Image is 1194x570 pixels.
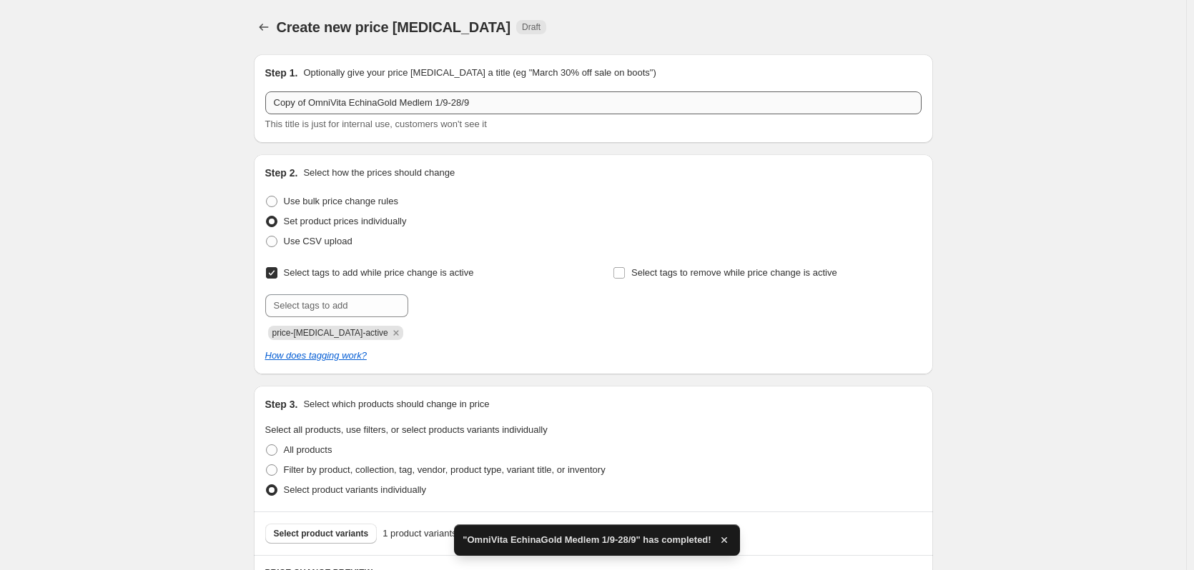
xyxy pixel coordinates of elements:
a: How does tagging work? [265,350,367,361]
span: Draft [522,21,541,33]
h2: Step 2. [265,166,298,180]
span: "OmniVita EchinaGold Medlem 1/9-28/9" has completed! [463,533,711,547]
button: Remove price-change-job-active [390,326,403,339]
span: Select product variants individually [284,484,426,495]
input: 30% off holiday sale [265,91,922,114]
input: Select tags to add [265,294,408,317]
span: Select all products, use filters, or select products variants individually [265,424,548,435]
span: Select tags to remove while price change is active [631,267,837,278]
span: Use bulk price change rules [284,196,398,206]
span: Filter by product, collection, tag, vendor, product type, variant title, or inventory [284,464,606,475]
span: price-change-job-active [272,328,388,338]
p: Select which products should change in price [303,397,489,411]
span: Use CSV upload [284,236,352,246]
span: 1 product variants selected [383,526,493,541]
h2: Step 1. [265,66,298,80]
button: Price change jobs [254,17,274,37]
span: All products [284,444,332,455]
h2: Step 3. [265,397,298,411]
span: Create new price [MEDICAL_DATA] [277,19,511,35]
span: Set product prices individually [284,216,407,226]
button: Select product variants [265,524,378,544]
span: Select tags to add while price change is active [284,267,474,278]
p: Optionally give your price [MEDICAL_DATA] a title (eg "March 30% off sale on boots") [303,66,656,80]
p: Select how the prices should change [303,166,455,180]
span: Select product variants [274,528,369,539]
span: This title is just for internal use, customers won't see it [265,119,487,129]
